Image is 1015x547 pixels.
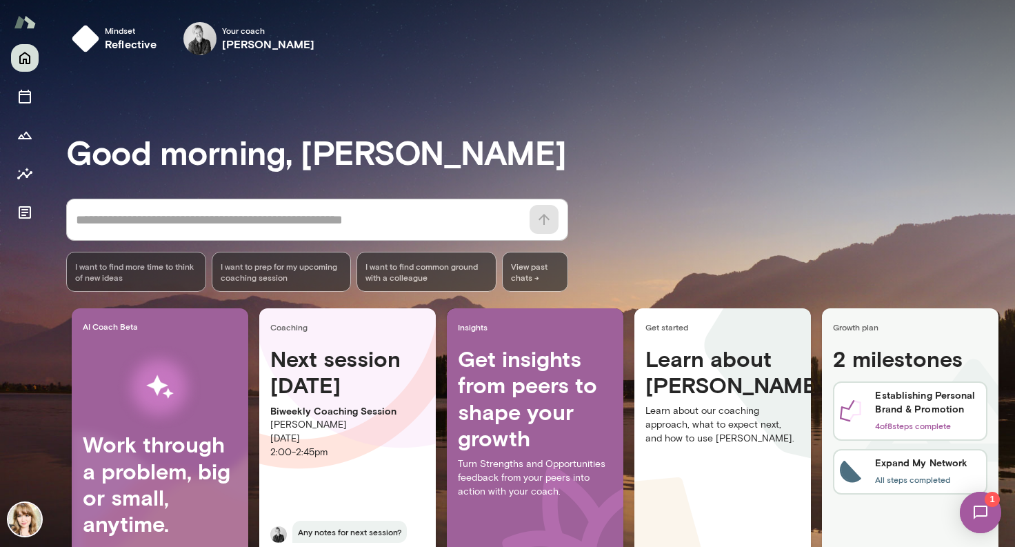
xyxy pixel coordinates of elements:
[458,457,612,499] p: Turn Strengths and Opportunities feedback from your peers into action with your coach.
[11,199,39,226] button: Documents
[875,475,950,484] span: All steps completed
[875,388,981,416] h6: Establishing Personal Brand & Promotion
[292,521,407,543] span: Any notes for next session?
[11,83,39,110] button: Sessions
[270,446,425,459] p: 2:00 - 2:45pm
[270,432,425,446] p: [DATE]
[645,404,800,446] p: Learn about our coaching approach, what to expect next, and how to use [PERSON_NAME].
[458,321,618,332] span: Insights
[66,252,206,292] div: I want to find more time to think of new ideas
[83,321,243,332] span: AI Coach Beta
[8,503,41,536] img: Ellie Stills
[356,252,496,292] div: I want to find common ground with a colleague
[183,22,217,55] img: Tré Wright
[270,526,287,543] img: Tré
[221,261,343,283] span: I want to prep for my upcoming coaching session
[833,346,987,377] h4: 2 milestones
[645,321,805,332] span: Get started
[458,346,612,452] h4: Get insights from peers to shape your growth
[645,346,800,399] h4: Learn about [PERSON_NAME]
[212,252,352,292] div: I want to prep for my upcoming coaching session
[83,431,237,537] h4: Work through a problem, big or small, anytime.
[270,346,425,399] h4: Next session [DATE]
[222,36,315,52] h6: [PERSON_NAME]
[833,321,993,332] span: Growth plan
[222,25,315,36] span: Your coach
[66,132,1015,171] h3: Good morning, [PERSON_NAME]
[365,261,488,283] span: I want to find common ground with a colleague
[99,344,221,431] img: AI Workflows
[75,261,197,283] span: I want to find more time to think of new ideas
[66,17,168,61] button: Mindsetreflective
[11,121,39,149] button: Growth Plan
[174,17,325,61] div: Tré WrightYour coach[PERSON_NAME]
[875,421,951,430] span: 4 of 8 steps complete
[875,456,968,470] h6: Expand My Network
[270,404,425,418] p: Biweekly Coaching Session
[270,418,425,432] p: [PERSON_NAME]
[502,252,568,292] span: View past chats ->
[270,321,430,332] span: Coaching
[14,9,36,35] img: Mento
[105,25,157,36] span: Mindset
[11,44,39,72] button: Home
[72,25,99,52] img: mindset
[11,160,39,188] button: Insights
[105,36,157,52] h6: reflective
